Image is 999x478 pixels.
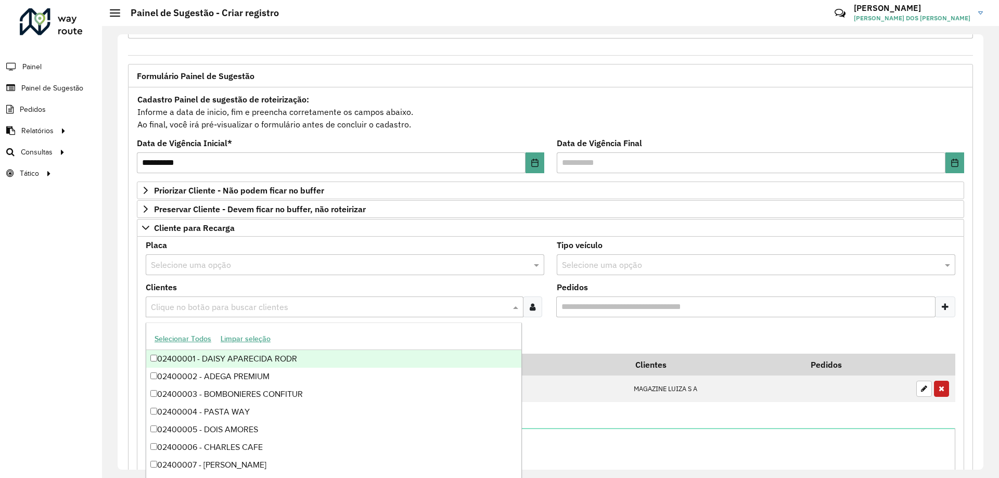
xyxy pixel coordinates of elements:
[854,14,970,23] span: [PERSON_NAME] DOS [PERSON_NAME]
[20,168,39,179] span: Tático
[154,205,366,213] span: Preservar Cliente - Devem ficar no buffer, não roteirizar
[120,7,279,19] h2: Painel de Sugestão - Criar registro
[526,152,544,173] button: Choose Date
[557,137,642,149] label: Data de Vigência Final
[945,152,964,173] button: Choose Date
[829,2,851,24] a: Contato Rápido
[20,104,46,115] span: Pedidos
[557,239,603,251] label: Tipo veículo
[854,3,970,13] h3: [PERSON_NAME]
[803,354,911,376] th: Pedidos
[154,186,324,195] span: Priorizar Cliente - Não podem ficar no buffer
[137,219,964,237] a: Cliente para Recarga
[137,94,309,105] strong: Cadastro Painel de sugestão de roteirização:
[22,61,42,72] span: Painel
[150,331,216,347] button: Selecionar Todos
[146,239,167,251] label: Placa
[146,421,521,438] div: 02400005 - DOIS AMORES
[146,403,521,421] div: 02400004 - PASTA WAY
[137,137,232,149] label: Data de Vigência Inicial
[628,354,803,376] th: Clientes
[146,456,521,474] div: 02400007 - [PERSON_NAME]
[137,72,254,80] span: Formulário Painel de Sugestão
[146,385,521,403] div: 02400003 - BOMBONIERES CONFITUR
[146,368,521,385] div: 02400002 - ADEGA PREMIUM
[137,182,964,199] a: Priorizar Cliente - Não podem ficar no buffer
[628,376,803,403] td: MAGAZINE LUIZA S A
[137,93,964,131] div: Informe a data de inicio, fim e preencha corretamente os campos abaixo. Ao final, você irá pré-vi...
[146,438,521,456] div: 02400006 - CHARLES CAFE
[146,350,521,368] div: 02400001 - DAISY APARECIDA RODR
[216,331,275,347] button: Limpar seleção
[557,281,588,293] label: Pedidos
[154,224,235,232] span: Cliente para Recarga
[146,281,177,293] label: Clientes
[21,147,53,158] span: Consultas
[21,125,54,136] span: Relatórios
[137,200,964,218] a: Preservar Cliente - Devem ficar no buffer, não roteirizar
[21,83,83,94] span: Painel de Sugestão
